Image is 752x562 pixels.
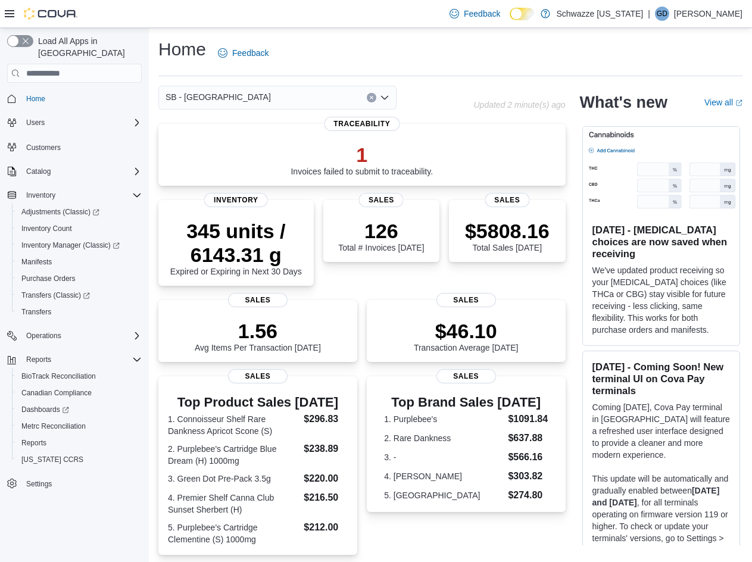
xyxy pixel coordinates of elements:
[17,221,77,236] a: Inventory Count
[17,255,142,269] span: Manifests
[21,139,142,154] span: Customers
[21,455,83,464] span: [US_STATE] CCRS
[2,90,146,107] button: Home
[213,41,273,65] a: Feedback
[17,436,142,450] span: Reports
[508,488,548,502] dd: $274.80
[17,402,142,417] span: Dashboards
[465,219,550,252] div: Total Sales [DATE]
[195,319,321,343] p: 1.56
[414,319,519,343] p: $46.10
[21,188,60,202] button: Inventory
[508,450,548,464] dd: $566.16
[384,432,503,444] dt: 2. Rare Dankness
[21,115,142,130] span: Users
[21,115,49,130] button: Users
[17,436,51,450] a: Reports
[17,386,96,400] a: Canadian Compliance
[17,205,142,219] span: Adjustments (Classic)
[12,401,146,418] a: Dashboards
[2,187,146,204] button: Inventory
[21,291,90,300] span: Transfers (Classic)
[26,167,51,176] span: Catalog
[508,469,548,483] dd: $303.82
[648,7,650,21] p: |
[12,304,146,320] button: Transfers
[21,438,46,448] span: Reports
[21,241,120,250] span: Inventory Manager (Classic)
[21,257,52,267] span: Manifests
[674,7,742,21] p: [PERSON_NAME]
[21,477,57,491] a: Settings
[21,405,69,414] span: Dashboards
[21,352,56,367] button: Reports
[304,520,347,535] dd: $212.00
[12,254,146,270] button: Manifests
[21,421,86,431] span: Metrc Reconciliation
[704,98,742,107] a: View allExternal link
[17,305,142,319] span: Transfers
[17,221,142,236] span: Inventory Count
[17,255,57,269] a: Manifests
[384,395,548,410] h3: Top Brand Sales [DATE]
[168,473,299,485] dt: 3. Green Dot Pre-Pack 3.5g
[232,47,269,59] span: Feedback
[592,473,730,556] p: This update will be automatically and gradually enabled between , for all terminals operating on ...
[26,191,55,200] span: Inventory
[17,288,142,302] span: Transfers (Classic)
[436,293,496,307] span: Sales
[2,327,146,344] button: Operations
[17,452,142,467] span: Washington CCRS
[17,369,101,383] a: BioTrack Reconciliation
[473,100,565,110] p: Updated 2 minute(s) ago
[12,418,146,435] button: Metrc Reconciliation
[168,413,299,437] dt: 1. Connoisseur Shelf Rare Dankness Apricot Scone (S)
[324,117,400,131] span: Traceability
[485,193,529,207] span: Sales
[17,369,142,383] span: BioTrack Reconciliation
[21,274,76,283] span: Purchase Orders
[2,475,146,492] button: Settings
[21,140,65,155] a: Customers
[21,224,72,233] span: Inventory Count
[445,2,505,26] a: Feedback
[414,319,519,352] div: Transaction Average [DATE]
[384,489,503,501] dt: 5. [GEOGRAPHIC_DATA]
[291,143,433,176] div: Invoices failed to submit to traceability.
[12,237,146,254] a: Inventory Manager (Classic)
[158,38,206,61] h1: Home
[7,85,142,523] nav: Complex example
[2,114,146,131] button: Users
[17,305,56,319] a: Transfers
[21,329,142,343] span: Operations
[168,219,304,267] p: 345 units / 6143.31 g
[580,93,667,112] h2: What's new
[12,287,146,304] a: Transfers (Classic)
[12,368,146,385] button: BioTrack Reconciliation
[464,8,500,20] span: Feedback
[291,143,433,167] p: 1
[735,99,742,107] svg: External link
[12,270,146,287] button: Purchase Orders
[367,93,376,102] button: Clear input
[168,522,299,545] dt: 5. Purplebee's Cartridge Clementine (S) 1000mg
[204,193,268,207] span: Inventory
[26,479,52,489] span: Settings
[592,264,730,336] p: We've updated product receiving so your [MEDICAL_DATA] choices (like THCa or CBG) stay visible fo...
[508,431,548,445] dd: $637.88
[2,138,146,155] button: Customers
[21,164,55,179] button: Catalog
[26,331,61,341] span: Operations
[21,329,66,343] button: Operations
[12,435,146,451] button: Reports
[17,419,142,433] span: Metrc Reconciliation
[17,271,142,286] span: Purchase Orders
[338,219,424,252] div: Total # Invoices [DATE]
[384,451,503,463] dt: 3. -
[24,8,77,20] img: Cova
[195,319,321,352] div: Avg Items Per Transaction [DATE]
[592,401,730,461] p: Coming [DATE], Cova Pay terminal in [GEOGRAPHIC_DATA] will feature a refreshed user interface des...
[304,442,347,456] dd: $238.89
[2,351,146,368] button: Reports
